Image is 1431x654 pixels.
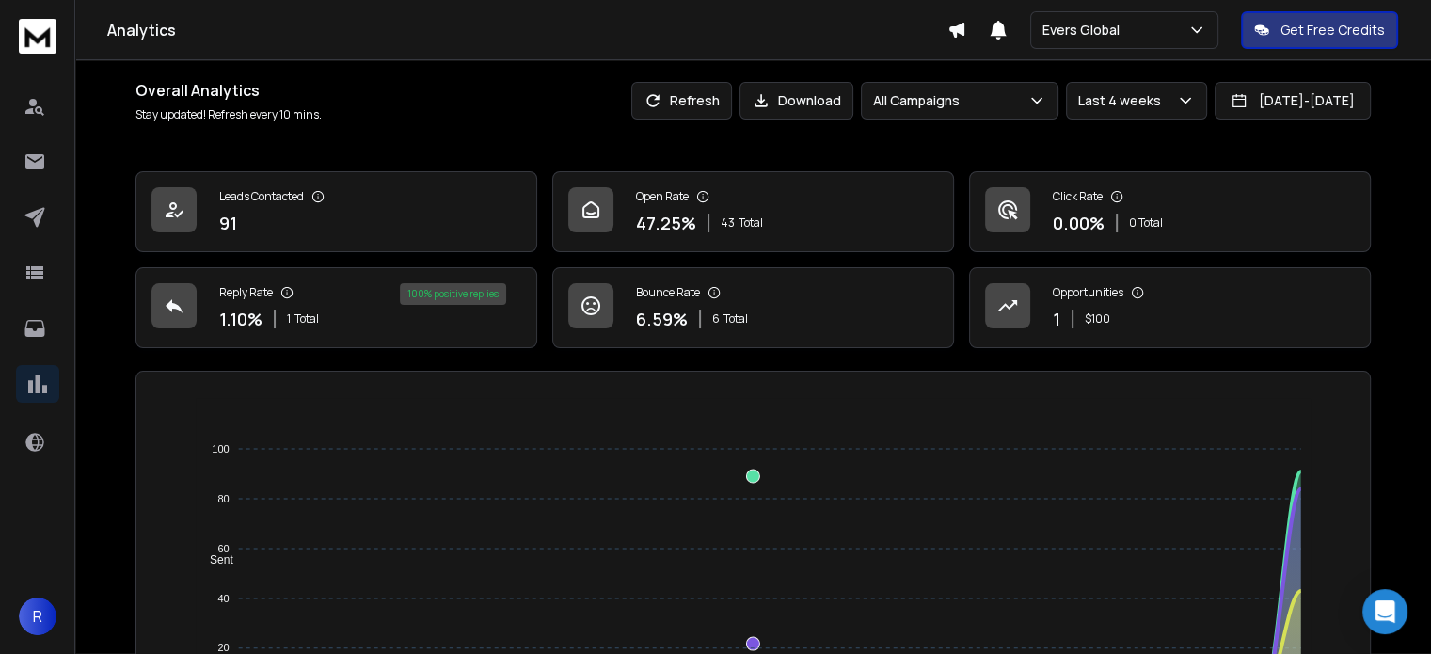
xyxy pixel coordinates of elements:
p: Last 4 weeks [1078,91,1169,110]
div: 100 % positive replies [400,283,506,305]
p: 47.25 % [636,210,696,236]
span: Total [723,311,748,327]
button: Download [739,82,853,120]
button: [DATE]-[DATE] [1215,82,1371,120]
p: Leads Contacted [219,189,304,204]
button: Refresh [631,82,732,120]
p: 91 [219,210,237,236]
span: 43 [721,215,735,231]
tspan: 60 [218,543,230,554]
tspan: 20 [218,642,230,653]
p: Opportunities [1053,285,1123,300]
p: Download [778,91,841,110]
p: $ 100 [1085,311,1110,327]
p: 6.59 % [636,306,688,332]
p: Refresh [670,91,720,110]
p: Click Rate [1053,189,1103,204]
a: Click Rate0.00%0 Total [969,171,1371,252]
p: 0.00 % [1053,210,1105,236]
div: Open Intercom Messenger [1362,589,1407,634]
p: 0 Total [1129,215,1163,231]
span: Sent [196,553,233,566]
p: Get Free Credits [1280,21,1385,40]
p: Reply Rate [219,285,273,300]
a: Open Rate47.25%43Total [552,171,954,252]
button: R [19,598,56,635]
span: 6 [712,311,720,327]
p: Stay updated! Refresh every 10 mins. [135,107,322,122]
button: Get Free Credits [1241,11,1398,49]
p: Evers Global [1042,21,1127,40]
img: logo [19,19,56,54]
span: 1 [287,311,291,327]
tspan: 40 [218,592,230,603]
a: Reply Rate1.10%1Total100% positive replies [135,267,537,348]
h1: Overall Analytics [135,79,322,102]
span: Total [294,311,319,327]
tspan: 80 [218,493,230,504]
h1: Analytics [107,19,947,41]
a: Bounce Rate6.59%6Total [552,267,954,348]
a: Leads Contacted91 [135,171,537,252]
p: Bounce Rate [636,285,700,300]
p: 1 [1053,306,1060,332]
p: Open Rate [636,189,689,204]
p: All Campaigns [873,91,967,110]
span: Total [739,215,763,231]
p: 1.10 % [219,306,262,332]
tspan: 100 [212,443,229,455]
a: Opportunities1$100 [969,267,1371,348]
